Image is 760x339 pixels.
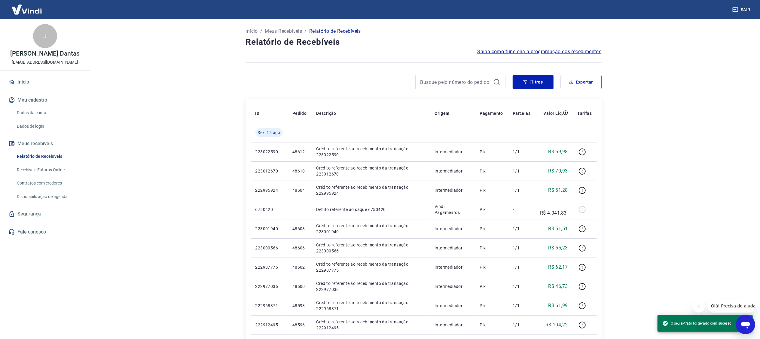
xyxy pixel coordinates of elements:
p: 1/1 [513,149,530,155]
p: Intermediador [435,283,470,289]
div: J [33,24,57,48]
span: O seu extrato foi gerado com sucesso! [662,320,732,326]
span: Sex, 15 ago [258,130,280,136]
p: ID [255,110,260,116]
iframe: Fechar mensagem [693,301,705,313]
p: Pix [480,206,503,212]
p: Intermediador [435,226,470,232]
p: 223000566 [255,245,283,251]
p: Pagamento [480,110,503,116]
p: Intermediador [435,187,470,193]
p: 222995924 [255,187,283,193]
p: R$ 59,98 [548,148,568,155]
p: Pix [480,322,503,328]
p: Pix [480,245,503,251]
p: 1/1 [513,303,530,309]
button: Sair [731,4,753,15]
a: Meus Recebíveis [265,28,302,35]
p: 48598 [292,303,307,309]
p: 48600 [292,283,307,289]
p: 1/1 [513,187,530,193]
p: Crédito referente ao recebimento da transação 223000566 [316,242,425,254]
p: Crédito referente ao recebimento da transação 222912495 [316,319,425,331]
p: R$ 104,22 [545,321,568,328]
button: Filtros [513,75,554,89]
p: 222912495 [255,322,283,328]
a: Início [246,28,258,35]
a: Fale conosco [7,225,83,239]
p: 222987775 [255,264,283,270]
p: Origem [435,110,449,116]
a: Dados da conta [14,107,83,119]
a: Contratos com credores [14,177,83,189]
p: Relatório de Recebíveis [309,28,361,35]
a: Início [7,75,83,89]
p: Pix [480,226,503,232]
p: Pix [480,149,503,155]
p: 48596 [292,322,307,328]
button: Exportar [561,75,602,89]
p: 222968371 [255,303,283,309]
a: Relatório de Recebíveis [14,150,83,163]
p: Valor Líq. [544,110,563,116]
p: R$ 70,93 [548,167,568,175]
p: Intermediador [435,149,470,155]
p: Crédito referente ao recebimento da transação 222995924 [316,184,425,196]
img: Vindi [7,0,46,19]
p: Intermediador [435,245,470,251]
p: Crédito referente ao recebimento da transação 223012670 [316,165,425,177]
p: 223022590 [255,149,283,155]
p: Crédito referente ao recebimento da transação 222987775 [316,261,425,273]
p: [PERSON_NAME] Dantas [10,50,80,57]
p: 1/1 [513,245,530,251]
p: R$ 51,28 [548,187,568,194]
p: Pix [480,264,503,270]
p: Pix [480,283,503,289]
h4: Relatório de Recebíveis [246,36,602,48]
p: Crédito referente ao recebimento da transação 223022590 [316,146,425,158]
p: 48608 [292,226,307,232]
p: Pix [480,303,503,309]
p: Pedido [292,110,307,116]
p: 1/1 [513,226,530,232]
p: Pix [480,168,503,174]
p: Crédito referente ao recebimento da transação 222968371 [316,300,425,312]
p: Descrição [316,110,336,116]
p: 223012670 [255,168,283,174]
p: / [304,28,307,35]
a: Segurança [7,207,83,221]
iframe: Mensagem da empresa [707,299,755,313]
a: Disponibilização de agenda [14,191,83,203]
iframe: Botão para abrir a janela de mensagens [736,315,755,334]
p: 48604 [292,187,307,193]
p: Intermediador [435,168,470,174]
p: R$ 62,17 [548,264,568,271]
p: 48610 [292,168,307,174]
button: Meu cadastro [7,93,83,107]
p: Intermediador [435,322,470,328]
p: 223001940 [255,226,283,232]
p: R$ 51,51 [548,225,568,232]
p: Intermediador [435,303,470,309]
p: 1/1 [513,283,530,289]
a: Dados de login [14,120,83,133]
p: 1/1 [513,168,530,174]
p: R$ 61,99 [548,302,568,309]
p: 48602 [292,264,307,270]
p: Pix [480,187,503,193]
p: 48612 [292,149,307,155]
p: Vindi Pagamentos [435,203,470,215]
p: Crédito referente ao recebimento da transação 222977036 [316,280,425,292]
p: Intermediador [435,264,470,270]
a: Saiba como funciona a programação dos recebimentos [478,48,602,55]
p: 222977036 [255,283,283,289]
p: Parcelas [513,110,530,116]
p: - [513,206,530,212]
p: 1/1 [513,322,530,328]
button: Meus recebíveis [7,137,83,150]
p: 1/1 [513,264,530,270]
p: Crédito referente ao recebimento da transação 223001940 [316,223,425,235]
p: R$ 55,23 [548,244,568,252]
